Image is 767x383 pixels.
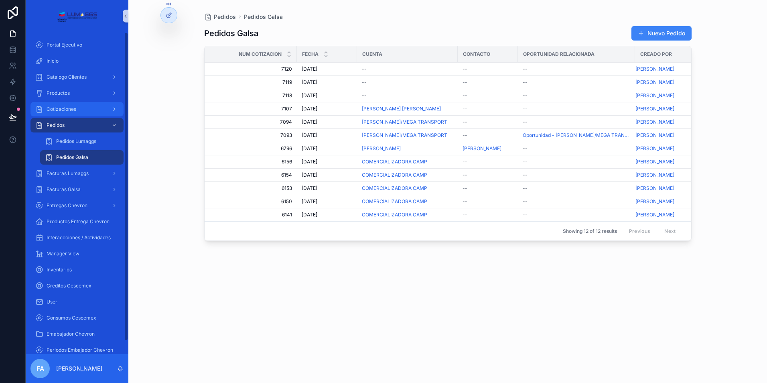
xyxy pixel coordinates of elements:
[523,79,630,86] a: --
[523,79,528,86] span: --
[47,58,59,64] span: Inicio
[463,159,467,165] span: --
[47,202,87,209] span: Entregas Chevron
[47,331,95,337] span: Emabajador Chevron
[463,119,467,125] span: --
[30,198,124,213] a: Entregas Chevron
[463,212,467,218] span: --
[635,92,674,99] span: [PERSON_NAME]
[631,26,692,41] a: Nuevo Pedido
[635,145,706,152] a: [PERSON_NAME]
[463,79,467,86] span: --
[30,295,124,309] a: User
[204,13,236,21] a: Pedidos
[362,106,441,112] span: [PERSON_NAME] [PERSON_NAME]
[523,159,630,165] a: --
[635,185,674,191] a: [PERSON_NAME]
[214,172,292,178] a: 6154
[463,212,513,218] a: --
[30,38,124,52] a: Portal Ejecutivo
[362,198,427,205] a: COMERCIALIZADORA CAMP
[635,66,674,72] span: [PERSON_NAME]
[30,70,124,84] a: Catalogo Clientes
[463,106,467,112] span: --
[635,106,674,112] a: [PERSON_NAME]
[523,132,630,139] a: Oportunidad - [PERSON_NAME]/MEGA TRANSPORT - GALSA
[302,159,317,165] span: [DATE]
[362,92,453,99] a: --
[302,119,352,125] a: [DATE]
[635,106,706,112] a: [PERSON_NAME]
[635,185,706,191] a: [PERSON_NAME]
[47,42,82,48] span: Portal Ejecutivo
[302,66,317,72] span: [DATE]
[463,145,501,152] span: [PERSON_NAME]
[523,159,528,165] span: --
[362,51,382,57] span: Cuenta
[362,159,453,165] a: COMERCIALIZADORA CAMP
[214,79,292,86] a: 7119
[214,119,292,125] a: 7094
[640,51,672,57] span: Creado por
[47,170,89,177] span: Facturas Lumaggs
[362,212,453,218] a: COMERCIALIZADORA CAMP
[635,79,674,86] span: [PERSON_NAME]
[362,145,401,152] a: [PERSON_NAME]
[362,66,453,72] a: --
[635,119,706,125] a: [PERSON_NAME]
[214,159,292,165] a: 6156
[362,132,447,139] a: [PERSON_NAME]/MEGA TRANSPORT
[47,186,81,193] span: Facturas Galsa
[37,364,44,373] span: FA
[463,185,513,191] a: --
[463,198,513,205] a: --
[302,172,352,178] a: [DATE]
[635,172,674,178] a: [PERSON_NAME]
[302,185,352,191] a: [DATE]
[463,132,467,139] span: --
[30,182,124,197] a: Facturas Galsa
[57,10,97,22] img: App logo
[30,343,124,357] a: Periodos Embajador Chevron
[362,159,427,165] a: COMERCIALIZADORA CAMP
[56,138,96,145] span: Pedidos Lumaggs
[26,32,128,354] div: scrollable content
[40,150,124,165] a: Pedidos Galsa
[30,263,124,277] a: Inventarios
[362,119,453,125] a: [PERSON_NAME]/MEGA TRANSPORT
[635,66,706,72] a: [PERSON_NAME]
[362,119,447,125] a: [PERSON_NAME]/MEGA TRANSPORT
[302,212,317,218] span: [DATE]
[302,132,317,139] span: [DATE]
[635,145,674,152] a: [PERSON_NAME]
[30,311,124,325] a: Consumos Cescemex
[56,365,102,373] p: [PERSON_NAME]
[214,66,292,72] span: 7120
[47,122,65,128] span: Pedidos
[214,132,292,139] a: 7093
[523,119,630,125] a: --
[523,145,528,152] span: --
[214,185,292,191] a: 6153
[47,74,87,80] span: Catalogo Clientes
[47,90,70,96] span: Productos
[214,13,236,21] span: Pedidos
[362,185,453,191] a: COMERCIALIZADORA CAMP
[362,172,427,178] span: COMERCIALIZADORA CAMP
[523,66,630,72] a: --
[214,212,292,218] span: 6141
[214,106,292,112] a: 7107
[47,251,79,257] span: Manager View
[523,106,528,112] span: --
[302,198,317,205] span: [DATE]
[30,247,124,261] a: Manager View
[635,159,706,165] a: [PERSON_NAME]
[463,145,513,152] a: [PERSON_NAME]
[635,198,706,205] a: [PERSON_NAME]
